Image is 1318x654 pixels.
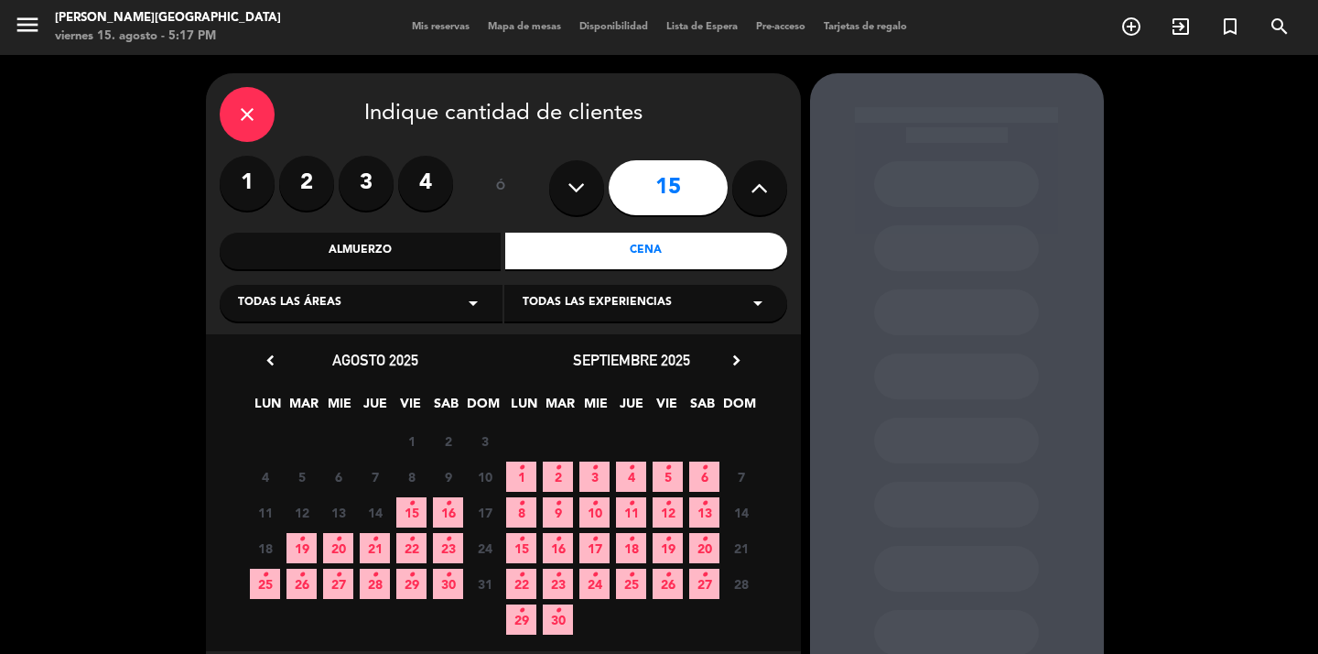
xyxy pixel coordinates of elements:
span: 18 [250,533,280,563]
i: • [298,561,305,590]
span: LUN [253,393,283,423]
i: • [591,525,598,554]
span: 4 [616,462,646,492]
span: 30 [433,569,463,599]
span: 16 [433,497,463,528]
span: 6 [689,462,719,492]
i: • [555,453,561,483]
span: 28 [726,569,756,599]
i: • [701,525,708,554]
span: JUE [616,393,646,423]
span: 7 [726,462,756,492]
span: 18 [616,533,646,563]
i: • [664,525,671,554]
i: • [555,561,561,590]
span: 8 [506,497,536,528]
span: 11 [250,497,280,528]
span: SAB [431,393,461,423]
i: add_circle_outline [1120,16,1142,38]
span: 12 [286,497,317,528]
span: Pre-acceso [747,22,815,32]
button: menu [14,11,41,45]
span: 13 [689,497,719,528]
span: 29 [506,605,536,635]
span: 14 [360,497,390,528]
i: • [298,525,305,554]
div: Cena [505,233,787,269]
span: Todas las áreas [238,294,341,312]
span: 29 [396,569,427,599]
span: 16 [543,533,573,563]
div: Almuerzo [220,233,502,269]
i: menu [14,11,41,38]
span: 6 [323,462,353,492]
div: viernes 15. agosto - 5:17 PM [55,27,281,46]
span: DOM [723,393,753,423]
span: 21 [726,533,756,563]
i: • [408,561,415,590]
span: Mis reservas [403,22,479,32]
span: septiembre 2025 [573,351,690,369]
i: • [518,525,524,554]
span: 2 [543,462,573,492]
i: • [518,489,524,518]
span: Lista de Espera [657,22,747,32]
span: 2 [433,426,463,456]
span: 25 [250,569,280,599]
i: • [701,561,708,590]
i: chevron_left [261,351,280,370]
span: 24 [470,533,500,563]
span: 3 [579,462,610,492]
i: • [445,561,451,590]
span: VIE [395,393,426,423]
i: • [372,525,378,554]
span: DOM [467,393,497,423]
span: 3 [470,426,500,456]
i: arrow_drop_down [462,292,484,314]
span: 26 [286,569,317,599]
span: 12 [653,497,683,528]
span: 1 [396,426,427,456]
span: 15 [396,497,427,528]
span: 21 [360,533,390,563]
span: 13 [323,497,353,528]
i: • [408,489,415,518]
label: 1 [220,156,275,211]
span: SAB [687,393,718,423]
span: Todas las experiencias [523,294,672,312]
span: 23 [543,569,573,599]
i: • [518,561,524,590]
div: Indique cantidad de clientes [220,87,787,142]
span: 1 [506,462,536,492]
div: [PERSON_NAME][GEOGRAPHIC_DATA] [55,9,281,27]
span: 17 [579,533,610,563]
i: • [445,525,451,554]
i: • [335,561,341,590]
i: • [335,525,341,554]
span: 11 [616,497,646,528]
i: • [591,453,598,483]
span: 7 [360,462,390,492]
i: • [701,489,708,518]
i: • [664,453,671,483]
span: 14 [726,497,756,528]
span: LUN [509,393,539,423]
i: • [372,561,378,590]
i: turned_in_not [1219,16,1241,38]
i: • [518,596,524,626]
span: 20 [323,533,353,563]
i: • [701,453,708,483]
i: • [628,489,634,518]
span: Tarjetas de regalo [815,22,916,32]
label: 4 [398,156,453,211]
span: 27 [689,569,719,599]
span: 15 [506,533,536,563]
i: chevron_right [727,351,746,370]
span: 8 [396,462,427,492]
span: 10 [579,497,610,528]
i: • [555,596,561,626]
span: 22 [396,533,427,563]
span: VIE [652,393,682,423]
i: close [236,104,258,125]
i: arrow_drop_down [747,292,769,314]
